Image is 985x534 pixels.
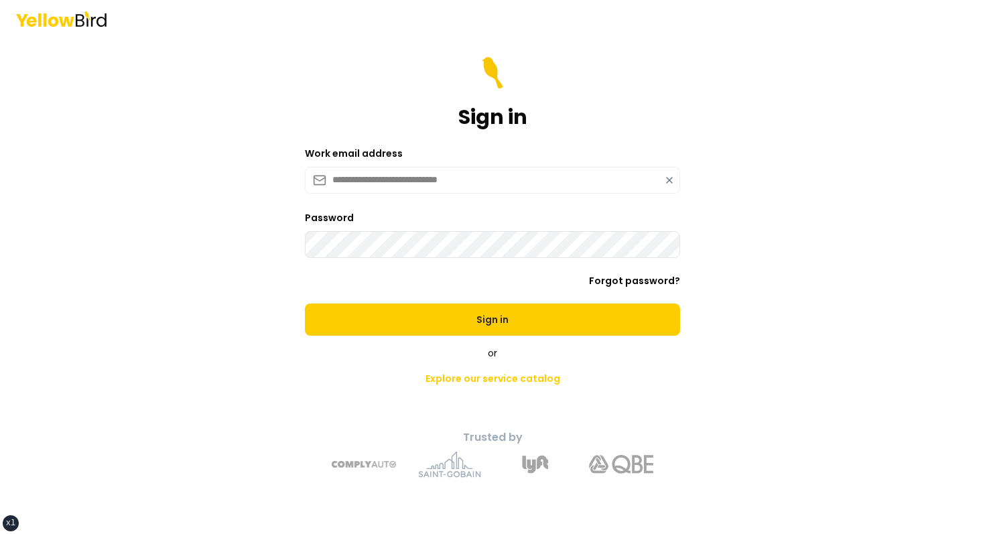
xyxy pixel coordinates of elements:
[6,518,15,529] div: xl
[305,147,403,160] label: Work email address
[257,429,728,446] p: Trusted by
[305,211,354,224] label: Password
[305,304,680,336] button: Sign in
[488,346,497,360] span: or
[415,365,571,392] a: Explore our service catalog
[589,274,680,287] a: Forgot password?
[458,105,527,129] h1: Sign in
